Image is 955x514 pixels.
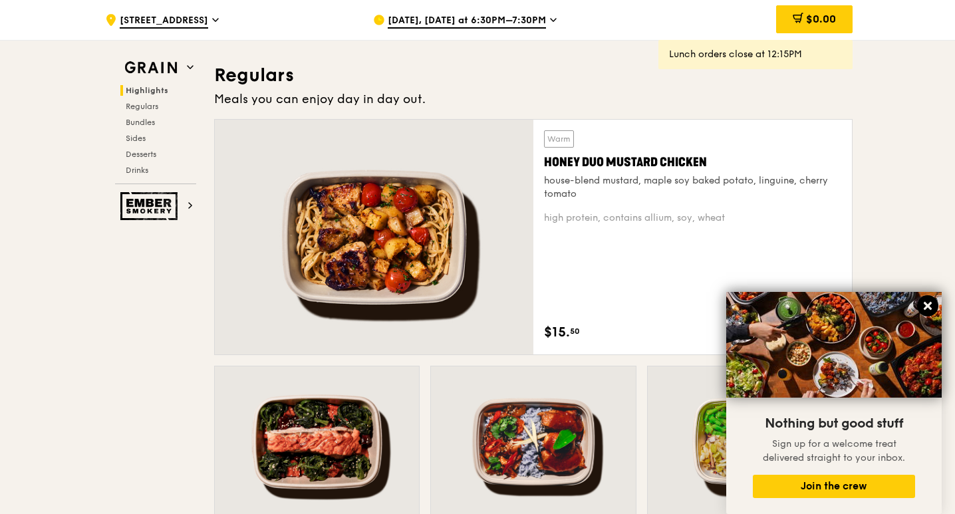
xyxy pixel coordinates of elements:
[120,192,182,220] img: Ember Smokery web logo
[806,13,836,25] span: $0.00
[544,153,841,172] div: Honey Duo Mustard Chicken
[917,295,938,317] button: Close
[726,292,942,398] img: DSC07876-Edit02-Large.jpeg
[214,90,853,108] div: Meals you can enjoy day in day out.
[126,134,146,143] span: Sides
[120,56,182,80] img: Grain web logo
[544,174,841,201] div: house-blend mustard, maple soy baked potato, linguine, cherry tomato
[120,14,208,29] span: [STREET_ADDRESS]
[765,416,903,432] span: Nothing but good stuff
[570,326,580,336] span: 50
[544,322,570,342] span: $15.
[544,211,841,225] div: high protein, contains allium, soy, wheat
[214,63,853,87] h3: Regulars
[126,118,155,127] span: Bundles
[763,438,905,463] span: Sign up for a welcome treat delivered straight to your inbox.
[669,48,842,61] div: Lunch orders close at 12:15PM
[126,150,156,159] span: Desserts
[126,86,168,95] span: Highlights
[753,475,915,498] button: Join the crew
[126,102,158,111] span: Regulars
[544,130,574,148] div: Warm
[126,166,148,175] span: Drinks
[388,14,546,29] span: [DATE], [DATE] at 6:30PM–7:30PM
